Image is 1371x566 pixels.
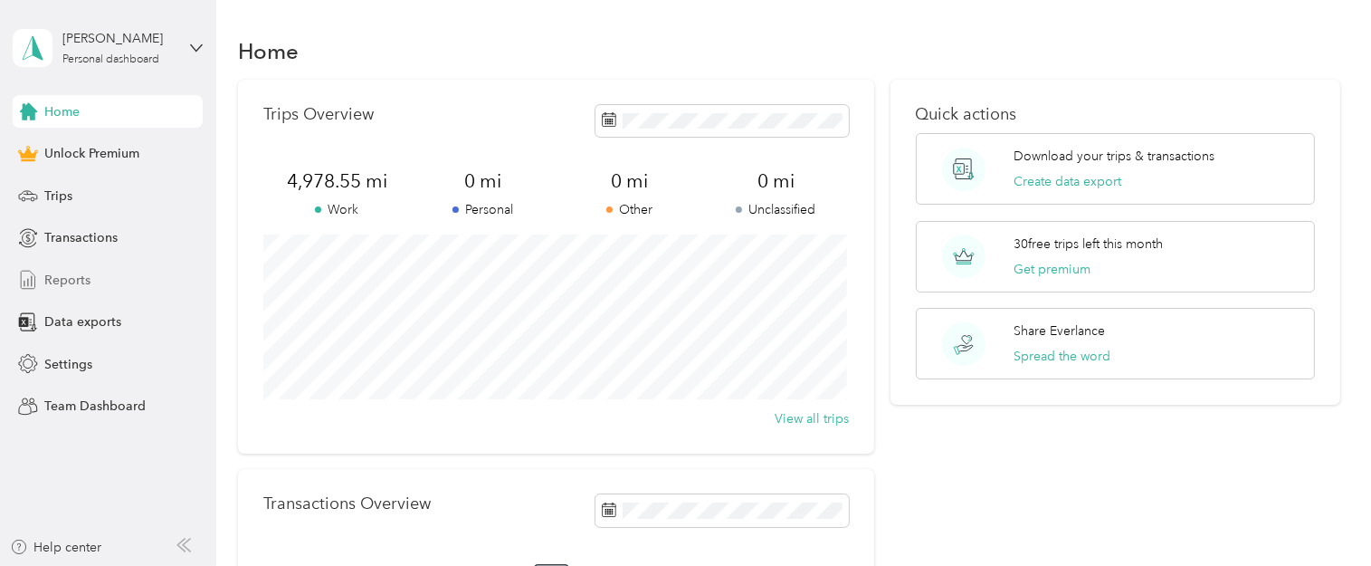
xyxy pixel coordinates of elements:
[263,494,431,513] p: Transactions Overview
[44,102,80,121] span: Home
[44,144,139,163] span: Unlock Premium
[1014,260,1090,279] button: Get premium
[62,54,159,65] div: Personal dashboard
[238,42,299,61] h1: Home
[702,168,849,194] span: 0 mi
[1014,147,1214,166] p: Download your trips & transactions
[557,200,703,219] p: Other
[557,168,703,194] span: 0 mi
[702,200,849,219] p: Unclassified
[44,397,146,416] span: Team Dashboard
[44,271,90,290] span: Reports
[44,228,118,247] span: Transactions
[44,187,72,206] span: Trips
[62,29,176,48] div: [PERSON_NAME]
[44,312,121,331] span: Data exports
[1014,235,1163,254] p: 30 free trips left this month
[410,168,557,194] span: 0 mi
[916,105,1315,124] p: Quick actions
[263,105,374,124] p: Trips Overview
[263,168,410,194] span: 4,978.55 mi
[1014,347,1110,366] button: Spread the word
[1014,172,1121,191] button: Create data export
[410,200,557,219] p: Personal
[1014,321,1105,341] p: Share Everlance
[10,538,102,557] button: Help center
[775,409,849,428] button: View all trips
[1270,465,1371,566] iframe: Everlance-gr Chat Button Frame
[44,355,92,374] span: Settings
[263,200,410,219] p: Work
